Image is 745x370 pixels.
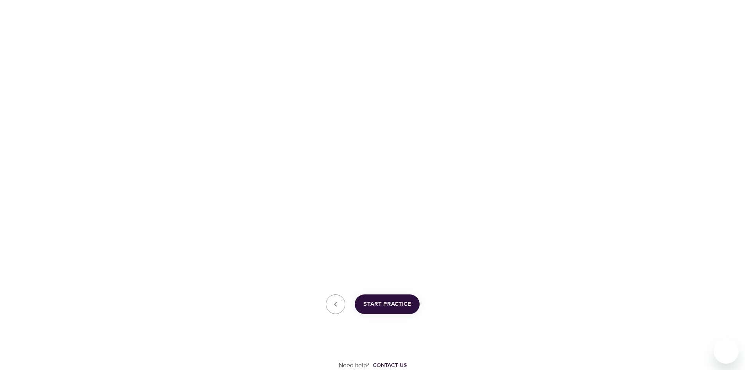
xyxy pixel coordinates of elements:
p: Need help? [339,361,370,370]
button: Start Practice [355,294,420,314]
iframe: Button to launch messaging window [714,339,739,364]
span: Start Practice [363,299,411,309]
div: Contact us [373,361,407,369]
a: Contact us [370,361,407,369]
